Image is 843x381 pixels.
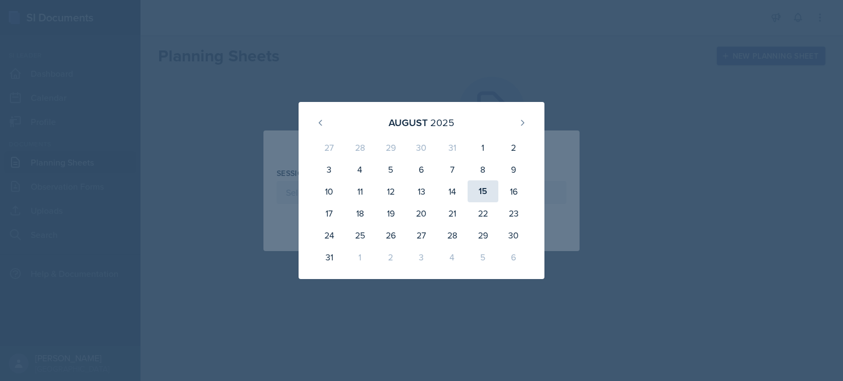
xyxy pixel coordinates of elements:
div: 6 [406,158,437,180]
div: 27 [406,224,437,246]
div: 29 [468,224,498,246]
div: 27 [314,137,345,158]
div: 4 [345,158,375,180]
div: 4 [437,246,468,268]
div: 3 [314,158,345,180]
div: 5 [375,158,406,180]
div: 2 [498,137,529,158]
div: 10 [314,180,345,202]
div: 14 [437,180,468,202]
div: 1 [468,137,498,158]
div: 29 [375,137,406,158]
div: 3 [406,246,437,268]
div: 2025 [430,115,454,130]
div: 8 [468,158,498,180]
div: 28 [437,224,468,246]
div: 26 [375,224,406,246]
div: 22 [468,202,498,224]
div: 1 [345,246,375,268]
div: 31 [437,137,468,158]
div: 30 [498,224,529,246]
div: 20 [406,202,437,224]
div: 7 [437,158,468,180]
div: 13 [406,180,437,202]
div: 2 [375,246,406,268]
div: 12 [375,180,406,202]
div: 15 [468,180,498,202]
div: 19 [375,202,406,224]
div: 5 [468,246,498,268]
div: August [389,115,428,130]
div: 31 [314,246,345,268]
div: 30 [406,137,437,158]
div: 23 [498,202,529,224]
div: 9 [498,158,529,180]
div: 11 [345,180,375,202]
div: 24 [314,224,345,246]
div: 16 [498,180,529,202]
div: 17 [314,202,345,224]
div: 6 [498,246,529,268]
div: 18 [345,202,375,224]
div: 25 [345,224,375,246]
div: 28 [345,137,375,158]
div: 21 [437,202,468,224]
